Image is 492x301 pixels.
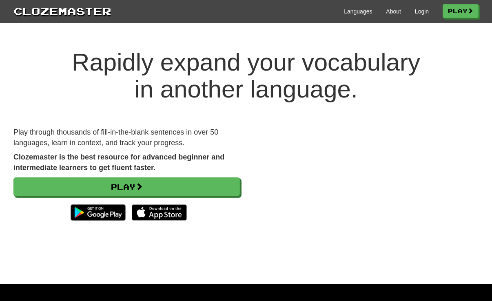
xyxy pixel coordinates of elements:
a: Play [443,4,479,18]
strong: Clozemaster is the best resource for advanced beginner and intermediate learners to get fluent fa... [13,153,224,172]
p: Play through thousands of fill-in-the-blank sentences in over 50 languages, learn in context, and... [13,127,240,148]
a: Languages [344,7,372,15]
img: Get it on Google Play [66,200,130,225]
a: Clozemaster [13,3,111,18]
a: Play [13,177,240,196]
a: Login [415,7,429,15]
a: About [386,7,401,15]
img: Download_on_the_App_Store_Badge_US-UK_135x40-25178aeef6eb6b83b96f5f2d004eda3bffbb37122de64afbaef7... [132,204,187,221]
